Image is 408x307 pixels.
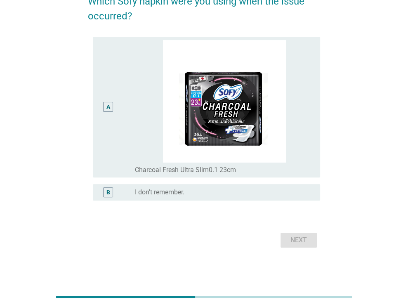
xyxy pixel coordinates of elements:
label: Charcoal Fresh Ultra Slim0.1 23cm [135,166,236,174]
img: 2b6d4cb6-2c25-4239-97c8-9833170f9106-cha-superslim0.1-23cm-16pcs.png [135,40,314,163]
div: B [106,188,110,197]
label: I don't remember. [135,188,184,196]
div: A [106,103,110,111]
